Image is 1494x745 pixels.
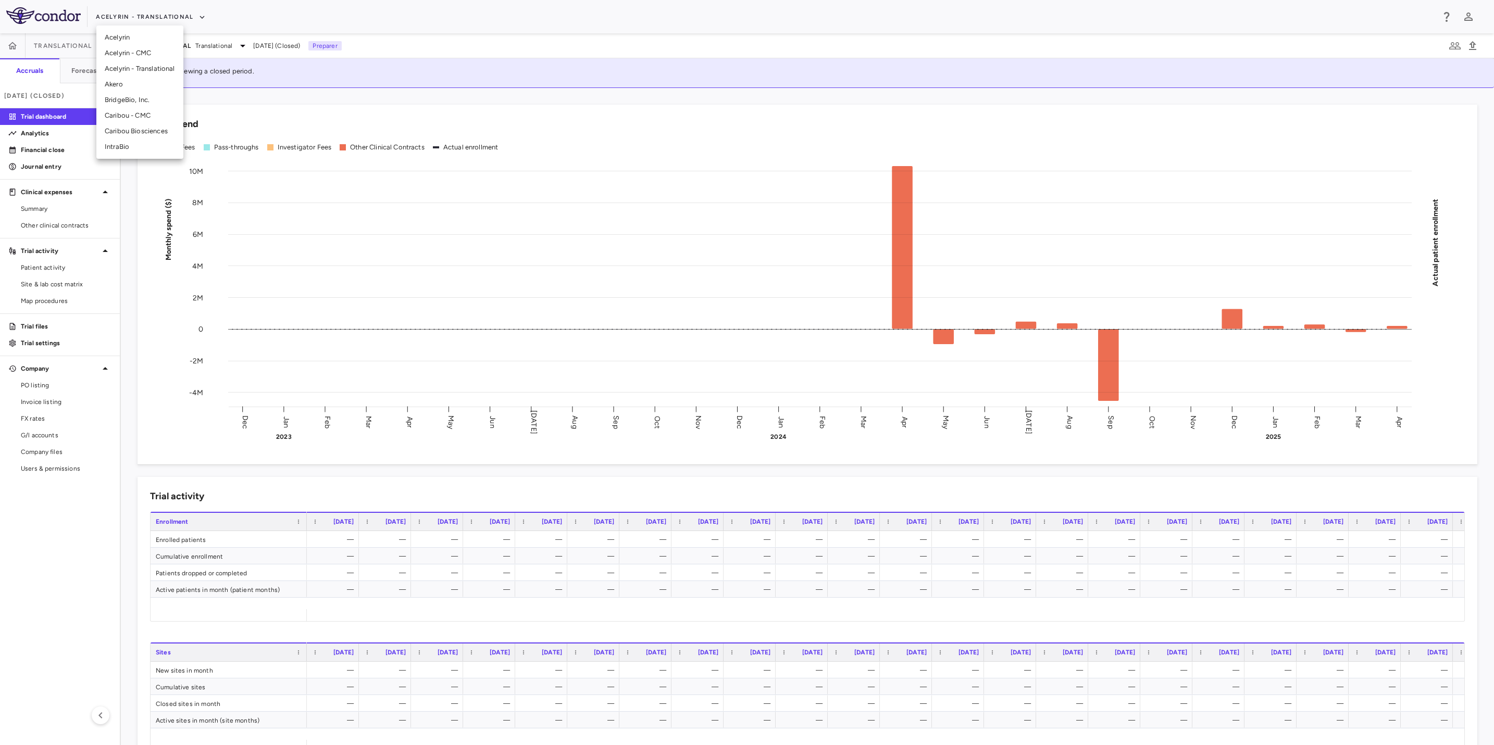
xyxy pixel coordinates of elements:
li: IntraBio [96,139,183,155]
li: Acelyrin - CMC [96,45,183,61]
ul: Menu [96,26,183,159]
li: BridgeBio, Inc. [96,92,183,108]
li: Acelyrin - Translational [96,61,183,77]
li: Caribou Biosciences [96,123,183,139]
li: Akero [96,77,183,92]
li: Acelyrin [96,30,183,45]
li: Caribou - CMC [96,108,183,123]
